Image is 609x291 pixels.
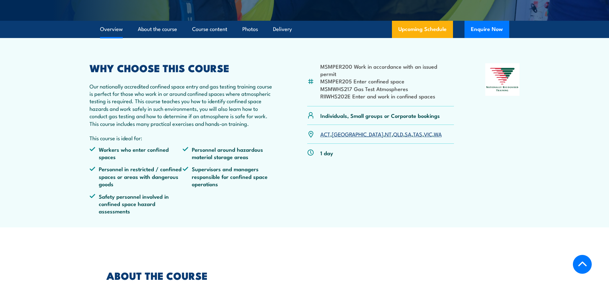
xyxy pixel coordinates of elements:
[332,130,383,138] a: [GEOGRAPHIC_DATA]
[320,92,454,100] li: RIIWHS202E Enter and work in confined spaces
[273,21,292,38] a: Delivery
[465,21,509,38] button: Enquire Now
[90,165,183,188] li: Personnel in restricted / confined spaces or areas with dangerous goods
[100,21,123,38] a: Overview
[424,130,432,138] a: VIC
[405,130,411,138] a: SA
[90,63,276,72] h2: WHY CHOOSE THIS COURSE
[320,130,442,138] p: , , , , , , ,
[485,63,520,96] img: Nationally Recognised Training logo.
[90,146,183,161] li: Workers who enter confined spaces
[434,130,442,138] a: WA
[138,21,177,38] a: About the course
[90,82,276,127] p: Our nationally accredited confined space entry and gas testing training course is perfect for tho...
[242,21,258,38] a: Photos
[320,85,454,92] li: MSMWHS217 Gas Test Atmospheres
[385,130,392,138] a: NT
[90,134,276,142] p: This course is ideal for:
[320,77,454,85] li: MSMPER205 Enter confined space
[183,146,276,161] li: Personnel around hazardous material storage areas
[183,165,276,188] li: Supervisors and managers responsible for confined space operations
[320,130,330,138] a: ACT
[413,130,422,138] a: TAS
[320,149,333,157] p: 1 day
[320,112,440,119] p: Individuals, Small groups or Corporate bookings
[320,63,454,78] li: MSMPER200 Work in accordance with an issued permit
[106,271,275,280] h2: ABOUT THE COURSE
[192,21,227,38] a: Course content
[392,21,453,38] a: Upcoming Schedule
[90,193,183,215] li: Safety personnel involved in confined space hazard assessments
[393,130,403,138] a: QLD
